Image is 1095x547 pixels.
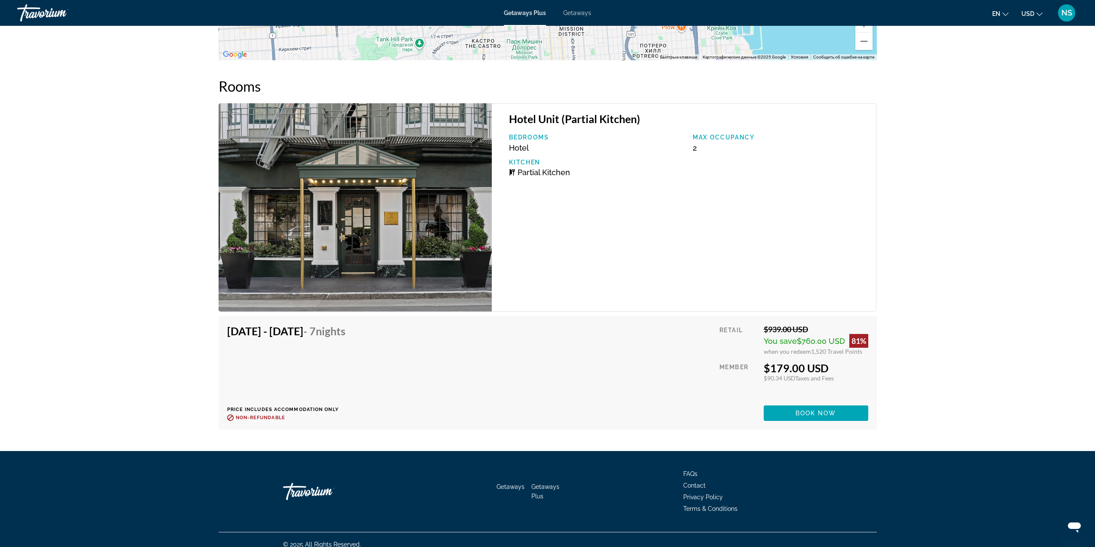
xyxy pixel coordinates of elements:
[683,470,697,477] a: FAQs
[992,10,1000,17] span: en
[703,55,786,59] span: Картографические данные ©2025 Google
[719,362,757,399] div: Member
[683,505,737,512] a: Terms & Conditions
[683,482,706,489] a: Contact
[849,334,868,348] div: 81%
[764,374,868,382] div: $90.34 USD
[221,49,249,60] img: Google
[518,168,570,177] span: Partial Kitchen
[219,103,492,312] img: 7668E01X.jpg
[660,54,697,60] button: Быстрые клавиши
[796,410,836,417] span: Book now
[563,9,591,16] a: Getaways
[1021,10,1034,17] span: USD
[764,324,868,334] div: $939.00 USD
[219,77,877,95] h2: Rooms
[764,348,811,355] span: when you redeem
[236,415,285,420] span: Non-refundable
[283,479,369,504] a: Travorium
[764,362,868,374] div: $179.00 USD
[531,483,559,500] a: Getaways Plus
[509,159,684,166] p: Kitchen
[693,143,697,152] span: 2
[813,55,874,59] a: Сообщить об ошибке на карте
[17,2,103,24] a: Travorium
[316,324,345,337] span: Nights
[221,49,249,60] a: Открыть эту область в Google Картах (в новом окне)
[509,134,684,141] p: Bedrooms
[719,324,757,355] div: Retail
[992,7,1009,20] button: Change language
[509,112,867,125] h3: Hotel Unit (Partial Kitchen)
[497,483,524,490] a: Getaways
[509,143,529,152] span: Hotel
[227,324,345,337] h4: [DATE] - [DATE]
[1021,7,1043,20] button: Change currency
[1061,513,1088,540] iframe: Кнопка запуска окна обмена сообщениями
[683,494,723,501] a: Privacy Policy
[1055,4,1078,22] button: User Menu
[227,407,352,412] p: Price includes accommodation only
[855,33,873,50] button: Уменьшить
[764,405,868,421] button: Book now
[797,337,845,346] span: $760.00 USD
[811,348,862,355] span: 1,520 Travel Points
[764,337,797,346] span: You save
[791,55,808,59] a: Условия (ссылка откроется в новой вкладке)
[303,324,345,337] span: - 7
[1061,9,1072,17] span: NS
[693,134,868,141] p: Max Occupancy
[795,374,834,382] span: Taxes and Fees
[504,9,546,16] a: Getaways Plus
